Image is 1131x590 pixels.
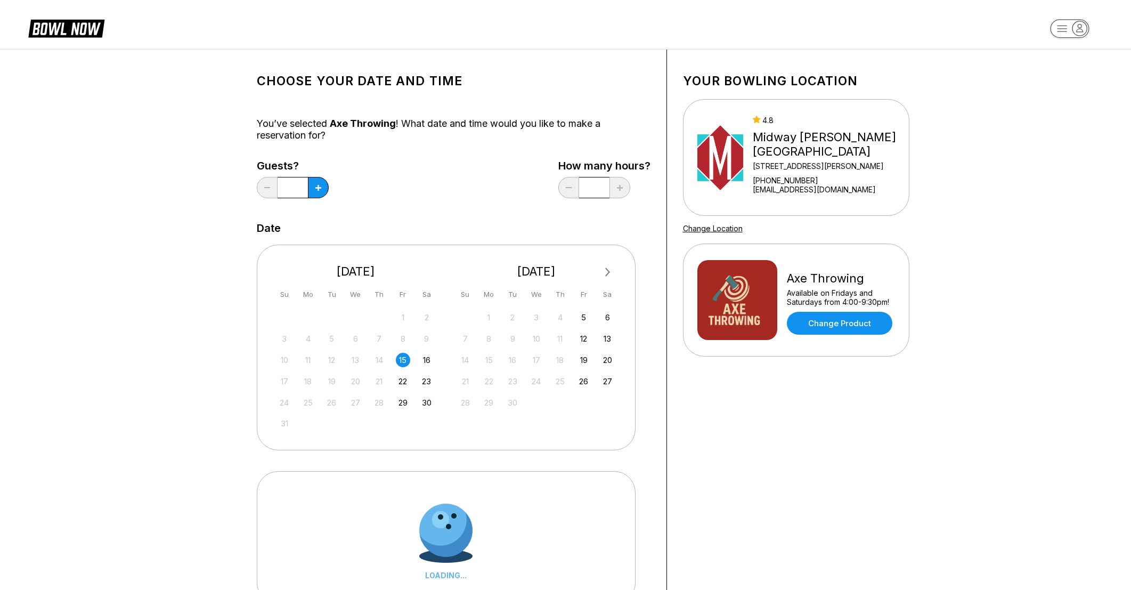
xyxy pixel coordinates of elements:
[277,374,291,389] div: Not available Sunday, August 17th, 2025
[529,353,543,367] div: Not available Wednesday, September 17th, 2025
[787,288,895,306] div: Available on Fridays and Saturdays from 4:00-9:30pm!
[396,287,410,302] div: Fr
[348,287,363,302] div: We
[419,332,434,346] div: Not available Saturday, August 9th, 2025
[277,395,291,410] div: Not available Sunday, August 24th, 2025
[324,287,339,302] div: Tu
[600,353,615,367] div: Choose Saturday, September 20th, 2025
[506,310,520,325] div: Not available Tuesday, September 2nd, 2025
[396,353,410,367] div: Choose Friday, August 15th, 2025
[576,374,591,389] div: Choose Friday, September 26th, 2025
[396,332,410,346] div: Not available Friday, August 8th, 2025
[753,185,904,194] a: [EMAIL_ADDRESS][DOMAIN_NAME]
[697,260,777,340] img: Axe Throwing
[482,374,496,389] div: Not available Monday, September 22nd, 2025
[482,310,496,325] div: Not available Monday, September 1st, 2025
[372,332,386,346] div: Not available Thursday, August 7th, 2025
[558,160,650,172] label: How many hours?
[553,353,567,367] div: Not available Thursday, September 18th, 2025
[458,374,473,389] div: Not available Sunday, September 21st, 2025
[553,374,567,389] div: Not available Thursday, September 25th, 2025
[506,332,520,346] div: Not available Tuesday, September 9th, 2025
[753,130,904,159] div: Midway [PERSON_NAME][GEOGRAPHIC_DATA]
[257,222,281,234] label: Date
[506,374,520,389] div: Not available Tuesday, September 23rd, 2025
[273,264,438,279] div: [DATE]
[553,332,567,346] div: Not available Thursday, September 11th, 2025
[600,374,615,389] div: Choose Saturday, September 27th, 2025
[348,353,363,367] div: Not available Wednesday, August 13th, 2025
[576,332,591,346] div: Choose Friday, September 12th, 2025
[753,116,904,125] div: 4.8
[257,118,650,141] div: You’ve selected ! What date and time would you like to make a reservation for?
[482,353,496,367] div: Not available Monday, September 15th, 2025
[419,287,434,302] div: Sa
[553,287,567,302] div: Th
[506,395,520,410] div: Not available Tuesday, September 30th, 2025
[348,374,363,389] div: Not available Wednesday, August 20th, 2025
[529,310,543,325] div: Not available Wednesday, September 3rd, 2025
[419,395,434,410] div: Choose Saturday, August 30th, 2025
[458,287,473,302] div: Su
[600,287,615,302] div: Sa
[396,395,410,410] div: Choose Friday, August 29th, 2025
[257,160,329,172] label: Guests?
[372,395,386,410] div: Not available Thursday, August 28th, 2025
[553,310,567,325] div: Not available Thursday, September 4th, 2025
[454,264,619,279] div: [DATE]
[787,271,895,286] div: Axe Throwing
[277,353,291,367] div: Not available Sunday, August 10th, 2025
[787,312,892,335] a: Change Product
[324,395,339,410] div: Not available Tuesday, August 26th, 2025
[324,332,339,346] div: Not available Tuesday, August 5th, 2025
[697,118,744,198] img: Midway Bowling - Carlisle
[301,374,315,389] div: Not available Monday, August 18th, 2025
[529,374,543,389] div: Not available Wednesday, September 24th, 2025
[600,310,615,325] div: Choose Saturday, September 6th, 2025
[529,332,543,346] div: Not available Wednesday, September 10th, 2025
[301,353,315,367] div: Not available Monday, August 11th, 2025
[372,353,386,367] div: Not available Thursday, August 14th, 2025
[419,353,434,367] div: Choose Saturday, August 16th, 2025
[396,374,410,389] div: Choose Friday, August 22nd, 2025
[277,332,291,346] div: Not available Sunday, August 3rd, 2025
[458,332,473,346] div: Not available Sunday, September 7th, 2025
[482,395,496,410] div: Not available Monday, September 29th, 2025
[419,374,434,389] div: Choose Saturday, August 23rd, 2025
[348,395,363,410] div: Not available Wednesday, August 27th, 2025
[419,310,434,325] div: Not available Saturday, August 2nd, 2025
[458,395,473,410] div: Not available Sunday, September 28th, 2025
[372,374,386,389] div: Not available Thursday, August 21st, 2025
[683,74,909,88] h1: Your bowling location
[330,118,396,129] span: Axe Throwing
[396,310,410,325] div: Not available Friday, August 1st, 2025
[324,353,339,367] div: Not available Tuesday, August 12th, 2025
[599,264,616,281] button: Next Month
[276,309,436,431] div: month 2025-08
[277,287,291,302] div: Su
[600,332,615,346] div: Choose Saturday, September 13th, 2025
[257,74,650,88] h1: Choose your Date and time
[301,287,315,302] div: Mo
[457,309,616,410] div: month 2025-09
[683,224,743,233] a: Change Location
[753,161,904,171] div: [STREET_ADDRESS][PERSON_NAME]
[753,176,904,185] div: [PHONE_NUMBER]
[324,374,339,389] div: Not available Tuesday, August 19th, 2025
[506,353,520,367] div: Not available Tuesday, September 16th, 2025
[458,353,473,367] div: Not available Sunday, September 14th, 2025
[576,353,591,367] div: Choose Friday, September 19th, 2025
[277,416,291,431] div: Not available Sunday, August 31st, 2025
[529,287,543,302] div: We
[576,287,591,302] div: Fr
[482,287,496,302] div: Mo
[348,332,363,346] div: Not available Wednesday, August 6th, 2025
[301,395,315,410] div: Not available Monday, August 25th, 2025
[419,571,473,580] div: LOADING...
[301,332,315,346] div: Not available Monday, August 4th, 2025
[506,287,520,302] div: Tu
[576,310,591,325] div: Choose Friday, September 5th, 2025
[482,332,496,346] div: Not available Monday, September 8th, 2025
[372,287,386,302] div: Th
